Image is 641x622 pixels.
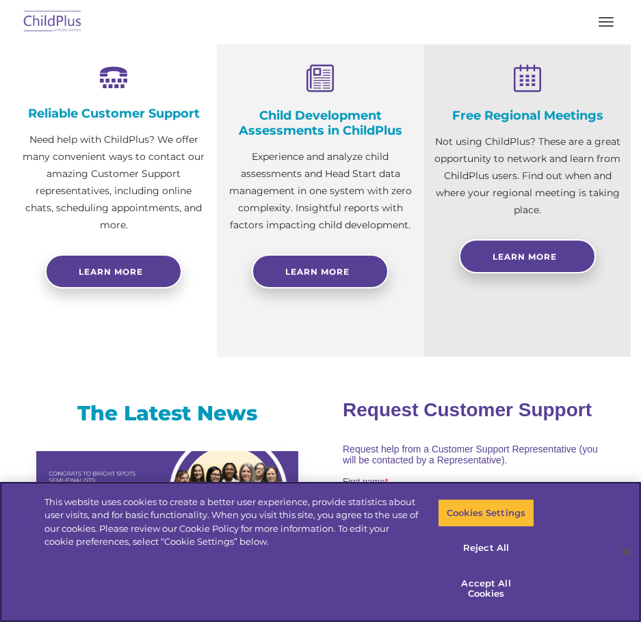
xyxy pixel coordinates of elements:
[21,106,207,121] h4: Reliable Customer Support
[45,254,182,288] a: Learn more
[459,239,596,273] a: Learn More
[44,496,419,549] div: This website uses cookies to create a better user experience, provide statistics about user visit...
[438,534,534,563] button: Reject All
[252,254,389,288] a: Learn More
[434,133,620,219] p: Not using ChildPlus? These are a great opportunity to network and learn from ChildPlus users. Fin...
[285,267,350,277] span: Learn More
[79,267,143,277] span: Learn more
[21,6,85,38] img: ChildPlus by Procare Solutions
[611,537,641,567] button: Close
[438,569,534,608] button: Accept All Cookies
[438,499,534,528] button: Cookies Settings
[36,400,299,427] h3: The Latest News
[227,148,413,234] p: Experience and analyze child assessments and Head Start data management in one system with zero c...
[434,108,620,123] h4: Free Regional Meetings
[227,108,413,138] h4: Child Development Assessments in ChildPlus
[21,131,207,234] p: Need help with ChildPlus? We offer many convenient ways to contact our amazing Customer Support r...
[493,252,557,262] span: Learn More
